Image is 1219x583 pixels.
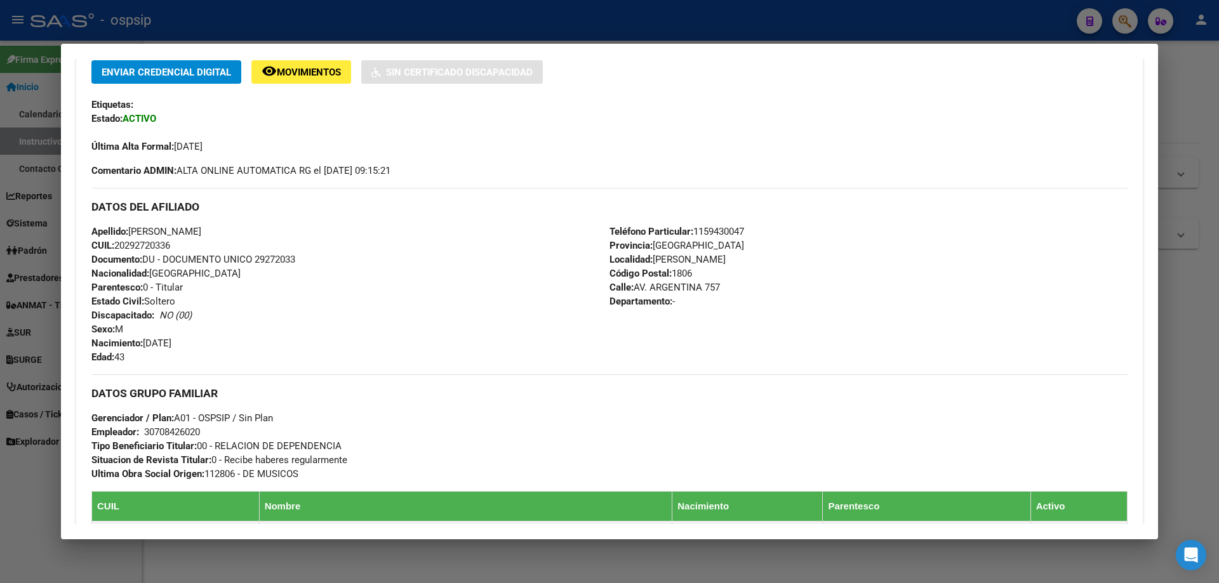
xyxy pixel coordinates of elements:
[123,113,156,124] strong: ACTIVO
[91,296,175,307] span: Soltero
[91,440,342,452] span: 00 - RELACION DE DEPENDENCIA
[386,67,533,78] span: Sin Certificado Discapacidad
[91,440,197,452] strong: Tipo Beneficiario Titular:
[262,63,277,79] mat-icon: remove_red_eye
[609,268,692,279] span: 1806
[91,412,273,424] span: A01 - OSPSIP / Sin Plan
[159,310,192,321] i: NO (00)
[91,164,390,178] span: ALTA ONLINE AUTOMATICA RG el [DATE] 09:15:21
[91,226,128,237] strong: Apellido:
[91,254,295,265] span: DU - DOCUMENTO UNICO 29272033
[91,165,177,176] strong: Comentario ADMIN:
[144,425,200,439] div: 30708426020
[609,226,744,237] span: 1159430047
[91,468,298,480] span: 112806 - DE MUSICOS
[91,60,241,84] button: Enviar Credencial Digital
[91,254,142,265] strong: Documento:
[1030,492,1127,521] th: Activo
[91,412,174,424] strong: Gerenciador / Plan:
[251,60,351,84] button: Movimientos
[91,296,144,307] strong: Estado Civil:
[91,282,183,293] span: 0 - Titular
[91,99,133,110] strong: Etiquetas:
[609,254,653,265] strong: Localidad:
[91,337,171,349] span: [DATE]
[609,226,693,237] strong: Teléfono Particular:
[91,324,115,335] strong: Sexo:
[91,324,123,335] span: M
[1176,540,1206,570] div: Open Intercom Messenger
[361,60,543,84] button: Sin Certificado Discapacidad
[823,492,1030,521] th: Parentesco
[91,240,114,251] strong: CUIL:
[259,492,672,521] th: Nombre
[609,240,653,251] strong: Provincia:
[609,254,726,265] span: [PERSON_NAME]
[91,282,143,293] strong: Parentesco:
[609,240,744,251] span: [GEOGRAPHIC_DATA]
[91,240,170,251] span: 20292720336
[672,521,823,553] td: [DATE]
[277,67,341,78] span: Movimientos
[259,521,672,553] td: MARTINEZ ORO - [PERSON_NAME]
[91,268,149,279] strong: Nacionalidad:
[672,492,823,521] th: Nacimiento
[609,296,675,307] span: -
[609,268,672,279] strong: Código Postal:
[91,351,124,363] span: 43
[91,468,204,480] strong: Ultima Obra Social Origen:
[91,141,174,152] strong: Última Alta Formal:
[609,296,672,307] strong: Departamento:
[91,113,123,124] strong: Estado:
[609,282,634,293] strong: Calle:
[91,351,114,363] strong: Edad:
[91,386,1128,400] h3: DATOS GRUPO FAMILIAR
[91,226,201,237] span: [PERSON_NAME]
[91,200,1128,214] h3: DATOS DEL AFILIADO
[92,492,260,521] th: CUIL
[91,268,241,279] span: [GEOGRAPHIC_DATA]
[609,282,720,293] span: AV. ARGENTINA 757
[91,454,211,466] strong: Situacion de Revista Titular:
[91,454,347,466] span: 0 - Recibe haberes regularmente
[91,310,154,321] strong: Discapacitado:
[102,67,231,78] span: Enviar Credencial Digital
[91,426,139,438] strong: Empleador:
[91,337,143,349] strong: Nacimiento:
[823,521,1030,553] td: 3 - Hijo < 21 años
[91,141,203,152] span: [DATE]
